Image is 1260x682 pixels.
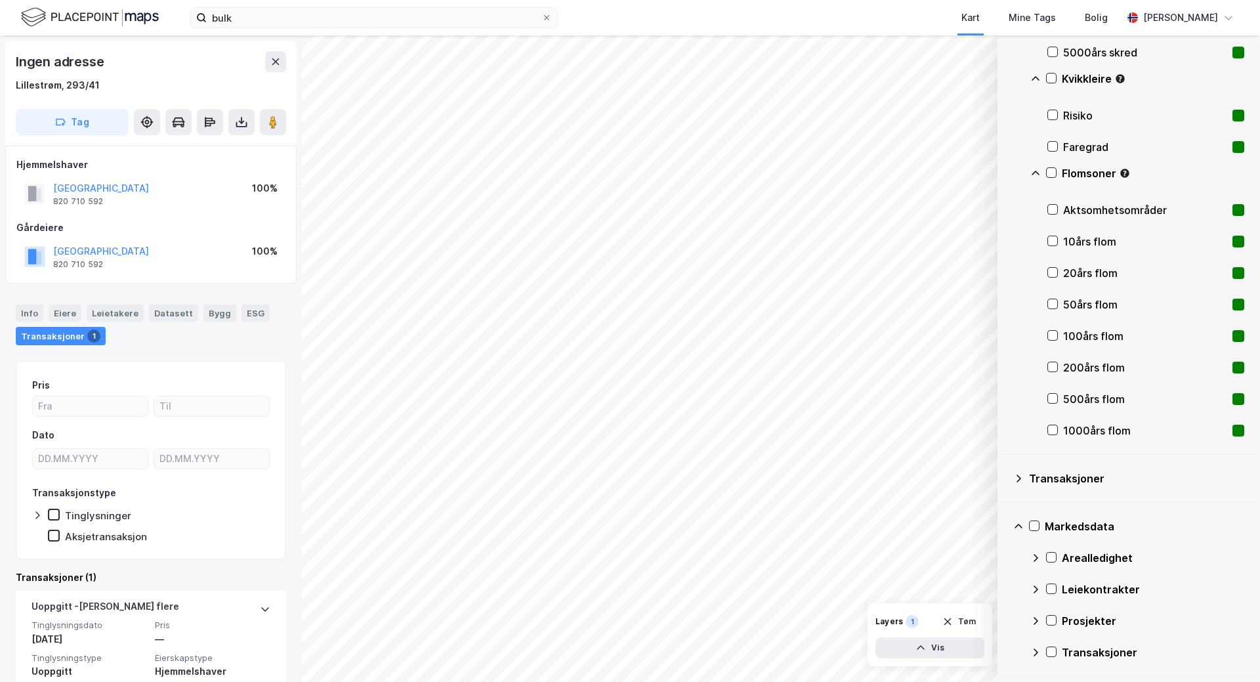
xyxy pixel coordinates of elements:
[31,664,147,679] div: Uoppgitt
[31,652,147,664] span: Tinglysningstype
[1063,202,1227,218] div: Aktsomhetsområder
[16,327,106,345] div: Transaksjoner
[906,615,919,628] div: 1
[155,664,270,679] div: Hjemmelshaver
[1062,582,1244,597] div: Leiekontrakter
[1114,73,1126,85] div: Tooltip anchor
[1063,297,1227,312] div: 50års flom
[32,485,116,501] div: Transaksjonstype
[875,637,984,658] button: Vis
[934,611,984,632] button: Tøm
[16,570,286,586] div: Transaksjoner (1)
[1119,167,1131,179] div: Tooltip anchor
[1063,265,1227,281] div: 20års flom
[49,305,81,322] div: Eiere
[16,157,285,173] div: Hjemmelshaver
[1062,71,1244,87] div: Kvikkleire
[31,620,147,631] span: Tinglysningsdato
[252,181,278,196] div: 100%
[65,530,147,543] div: Aksjetransaksjon
[1194,619,1260,682] iframe: Chat Widget
[961,10,980,26] div: Kart
[1045,519,1244,534] div: Markedsdata
[87,330,100,343] div: 1
[31,599,179,620] div: Uoppgitt - [PERSON_NAME] flere
[16,77,100,93] div: Lillestrøm, 293/41
[16,51,106,72] div: Ingen adresse
[1063,234,1227,249] div: 10års flom
[1063,108,1227,123] div: Risiko
[252,244,278,259] div: 100%
[53,196,103,207] div: 820 710 592
[32,427,54,443] div: Dato
[155,631,270,647] div: —
[33,449,148,469] input: DD.MM.YYYY
[1029,471,1244,486] div: Transaksjoner
[1063,328,1227,344] div: 100års flom
[1063,423,1227,438] div: 1000års flom
[154,449,269,469] input: DD.MM.YYYY
[16,220,285,236] div: Gårdeiere
[65,509,131,522] div: Tinglysninger
[203,305,236,322] div: Bygg
[1009,10,1056,26] div: Mine Tags
[87,305,144,322] div: Leietakere
[16,305,43,322] div: Info
[1062,645,1244,660] div: Transaksjoner
[155,620,270,631] span: Pris
[31,631,147,647] div: [DATE]
[1062,550,1244,566] div: Arealledighet
[1063,391,1227,407] div: 500års flom
[33,396,148,416] input: Fra
[32,377,50,393] div: Pris
[241,305,270,322] div: ESG
[875,616,903,627] div: Layers
[53,259,103,270] div: 820 710 592
[1085,10,1108,26] div: Bolig
[1143,10,1218,26] div: [PERSON_NAME]
[1062,165,1244,181] div: Flomsoner
[1063,360,1227,375] div: 200års flom
[207,8,541,28] input: Søk på adresse, matrikkel, gårdeiere, leietakere eller personer
[16,109,129,135] button: Tag
[21,6,159,29] img: logo.f888ab2527a4732fd821a326f86c7f29.svg
[1063,139,1227,155] div: Faregrad
[1063,45,1227,60] div: 5000års skred
[149,305,198,322] div: Datasett
[1062,613,1244,629] div: Prosjekter
[154,396,269,416] input: Til
[155,652,270,664] span: Eierskapstype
